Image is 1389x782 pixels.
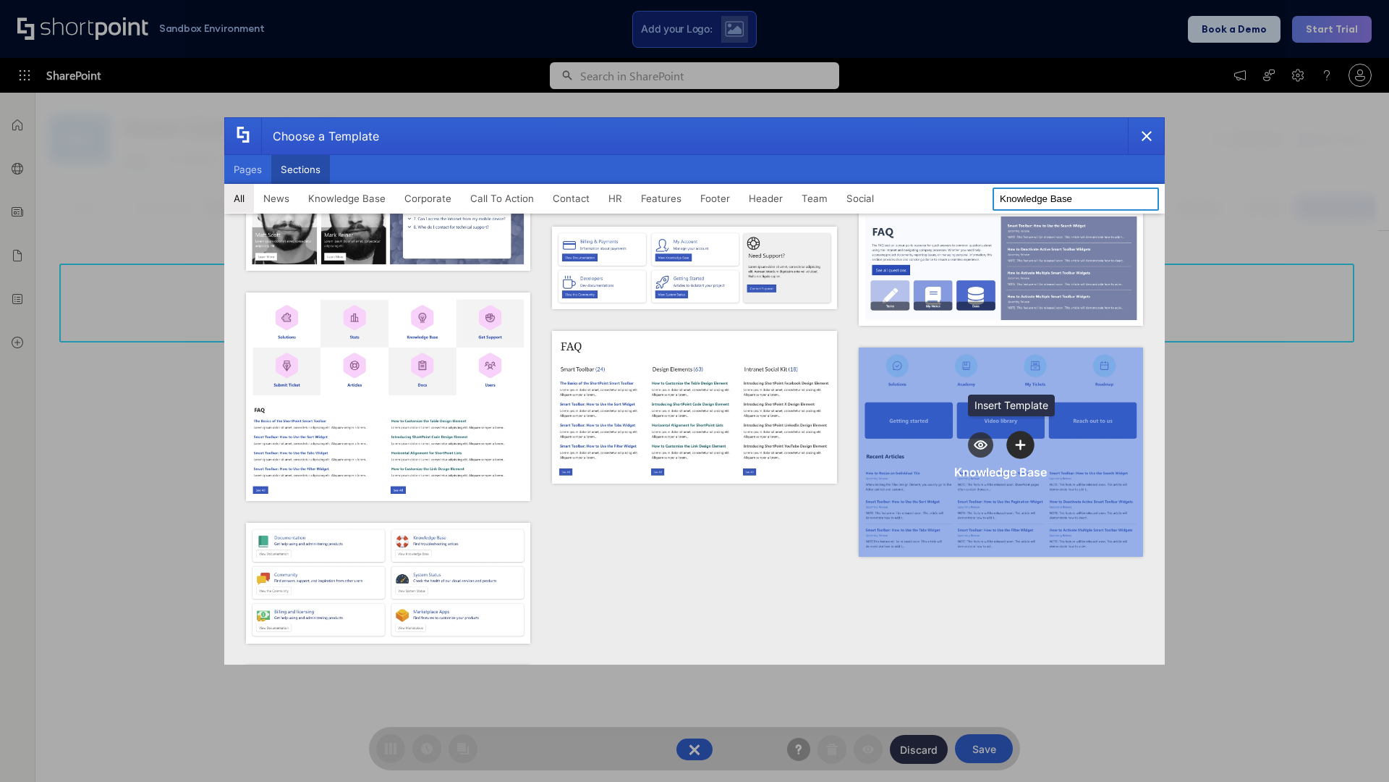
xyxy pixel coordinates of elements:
button: Corporate [395,184,461,213]
input: Search [993,188,1159,211]
button: Header [739,184,792,213]
button: HR [599,184,632,213]
div: Choose a Template [261,118,379,154]
div: Knowledge Base [954,465,1047,479]
button: Team [792,184,837,213]
div: template selector [224,117,1165,665]
iframe: Chat Widget [1129,614,1389,782]
button: Footer [691,184,739,213]
button: Call To Action [461,184,543,213]
button: Features [632,184,691,213]
button: Sections [271,155,330,184]
button: Social [837,184,883,213]
button: Contact [543,184,599,213]
button: All [224,184,254,213]
button: News [254,184,299,213]
button: Pages [224,155,271,184]
button: Knowledge Base [299,184,395,213]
